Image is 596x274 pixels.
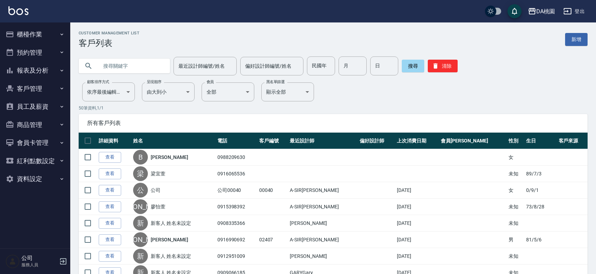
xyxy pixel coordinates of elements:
div: 全部 [202,82,254,101]
button: 櫃檯作業 [3,25,67,44]
td: 未知 [507,199,524,215]
button: 商品管理 [3,116,67,134]
th: 偏好設計師 [358,133,395,149]
div: 公 [133,183,148,198]
input: 搜尋關鍵字 [98,56,164,75]
img: Person [6,254,20,268]
button: 預約管理 [3,44,67,62]
td: 男 [507,232,524,248]
td: 0915398392 [216,199,257,215]
a: 查看 [99,251,121,262]
button: 報表及分析 [3,61,67,80]
button: DA桃園 [525,4,558,19]
td: 0988209630 [216,149,257,166]
a: 梁宜萱 [151,170,165,177]
button: 登出 [561,5,588,18]
td: 未知 [507,166,524,182]
p: 服務人員 [21,262,57,268]
td: 0916065536 [216,166,257,182]
td: [DATE] [395,248,439,265]
td: [DATE] [395,232,439,248]
td: 0912951009 [216,248,257,265]
h2: Customer Management List [79,31,139,35]
td: 00040 [257,182,288,199]
a: 公司 [151,187,161,194]
td: [DATE] [395,182,439,199]
a: [PERSON_NAME] [151,154,188,161]
th: 姓名 [131,133,215,149]
label: 呈現順序 [147,79,162,85]
td: 89/7/3 [524,166,557,182]
a: 查看 [99,234,121,245]
th: 上次消費日期 [395,133,439,149]
td: 02407 [257,232,288,248]
td: 81/5/6 [524,232,557,248]
td: [DATE] [395,215,439,232]
button: 紅利點數設定 [3,152,67,170]
img: Logo [8,6,28,15]
div: 由大到小 [142,82,195,101]
th: 生日 [524,133,557,149]
div: 新 [133,216,148,230]
td: A-SIR[PERSON_NAME] [288,199,358,215]
th: 性別 [507,133,524,149]
label: 會員 [207,79,214,85]
a: 查看 [99,168,121,179]
div: 顯示全部 [261,82,314,101]
div: [PERSON_NAME] [133,232,148,247]
button: 資料設定 [3,170,67,188]
span: 所有客戶列表 [87,120,579,127]
button: 會員卡管理 [3,134,67,152]
div: DA桃園 [536,7,555,16]
td: 73/8/28 [524,199,557,215]
th: 電話 [216,133,257,149]
label: 黑名單篩選 [266,79,284,85]
td: [DATE] [395,199,439,215]
td: 0916990692 [216,232,257,248]
div: 梁 [133,166,148,181]
td: 0/9/1 [524,182,557,199]
a: 新增 [565,33,588,46]
button: save [507,4,522,18]
button: 員工及薪資 [3,98,67,116]
div: [PERSON_NAME] [133,199,148,214]
h3: 客戶列表 [79,38,139,48]
td: [PERSON_NAME] [288,248,358,265]
th: 客戶來源 [557,133,588,149]
a: 新客人 姓名未設定 [151,220,191,227]
button: 客戶管理 [3,80,67,98]
a: 廖怡萱 [151,203,165,210]
button: 清除 [428,60,458,72]
td: 公司00040 [216,182,257,199]
td: 未知 [507,248,524,265]
td: 0908335366 [216,215,257,232]
td: A-SIR[PERSON_NAME] [288,182,358,199]
th: 最近設計師 [288,133,358,149]
a: 新客人 姓名未設定 [151,253,191,260]
td: 未知 [507,215,524,232]
a: [PERSON_NAME] [151,236,188,243]
a: 查看 [99,152,121,163]
div: B [133,150,148,165]
a: 查看 [99,218,121,229]
th: 客戶編號 [257,133,288,149]
th: 會員[PERSON_NAME] [439,133,507,149]
td: A-SIR[PERSON_NAME] [288,232,358,248]
button: 搜尋 [402,60,424,72]
div: 依序最後編輯時間 [82,82,135,101]
p: 50 筆資料, 1 / 1 [79,105,588,111]
td: 女 [507,182,524,199]
td: [PERSON_NAME] [288,215,358,232]
div: 新 [133,249,148,263]
label: 顧客排序方式 [87,79,109,85]
a: 查看 [99,201,121,212]
td: 女 [507,149,524,166]
th: 詳細資料 [97,133,131,149]
h5: 公司 [21,255,57,262]
a: 查看 [99,185,121,196]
